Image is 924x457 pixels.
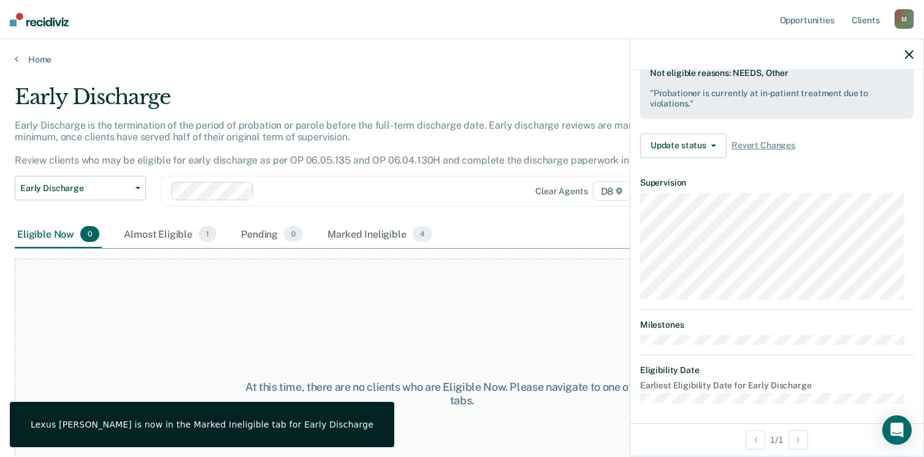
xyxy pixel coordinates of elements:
[746,430,765,450] button: Previous Opportunity
[413,226,432,242] span: 4
[80,226,99,242] span: 0
[640,134,727,158] button: Update status
[15,119,674,167] p: Early Discharge is the termination of the period of probation or parole before the full-term disc...
[788,430,808,450] button: Next Opportunity
[650,88,904,109] pre: " Probationer is currently at in-patient treatment due to violations. "
[640,178,914,188] dt: Supervision
[535,186,587,197] div: Clear agents
[731,140,795,151] span: Revert Changes
[239,380,685,407] div: At this time, there are no clients who are Eligible Now. Please navigate to one of the other tabs.
[630,423,923,456] div: 1 / 1
[199,226,216,242] span: 1
[15,221,102,248] div: Eligible Now
[640,320,914,330] dt: Milestones
[640,365,914,376] dt: Eligibility Date
[15,54,909,65] a: Home
[31,419,373,430] div: Lexus [PERSON_NAME] is now in the Marked Ineligible tab for Early Discharge
[20,183,131,194] span: Early Discharge
[10,13,69,26] img: Recidiviz
[15,85,708,119] div: Early Discharge
[882,415,912,445] div: Open Intercom Messenger
[121,221,219,248] div: Almost Eligible
[650,68,904,108] div: Not eligible reasons: NEEDS, Other
[640,380,914,391] dt: Earliest Eligibility Date for Early Discharge
[895,9,914,29] div: M
[284,226,303,242] span: 0
[593,181,632,201] span: D8
[325,221,435,248] div: Marked Ineligible
[239,221,305,248] div: Pending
